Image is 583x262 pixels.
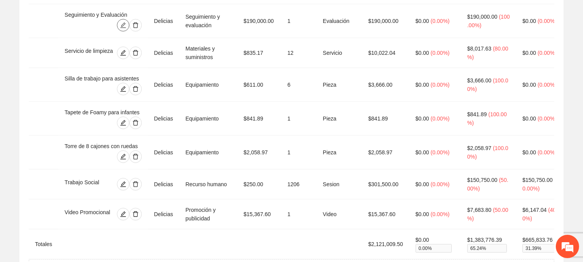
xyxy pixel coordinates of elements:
[64,74,141,83] div: Silla de trabajo para asistentes
[467,244,507,253] span: 65.24 %
[431,50,450,56] span: ( 0.00% )
[522,149,536,155] span: $0.00
[416,50,429,56] span: $0.00
[281,136,317,169] td: 1
[317,38,362,68] td: Servicio
[130,22,141,28] span: delete
[129,178,142,190] button: delete
[467,14,510,28] span: ( 100.00% )
[179,102,237,136] td: Equipamiento
[64,10,141,19] div: Seguimiento y Evaluación
[362,68,409,102] td: $3,666.00
[467,145,508,160] span: ( 100.00% )
[148,4,179,38] td: Delicias
[431,211,450,217] span: ( 0.00% )
[117,178,129,190] button: edit
[522,50,536,56] span: $0.00
[148,169,179,199] td: Delicias
[130,211,141,217] span: delete
[117,50,129,56] span: edit
[129,208,142,220] button: delete
[467,145,491,151] span: $2,058.97
[538,82,557,88] span: ( 0.00% )
[317,169,362,199] td: Sesion
[4,177,148,204] textarea: Escriba su mensaje y pulse “Intro”
[179,68,237,102] td: Equipamiento
[117,211,129,217] span: edit
[362,229,409,259] td: $2,121,009.50
[317,68,362,102] td: Pieza
[117,208,129,220] button: edit
[522,177,553,183] span: $150,750.00
[117,22,129,28] span: edit
[281,38,317,68] td: 12
[467,77,491,84] span: $3,666.00
[130,86,141,92] span: delete
[522,244,558,253] span: 31.39 %
[317,199,362,229] td: Video
[467,77,508,92] span: ( 100.00% )
[117,150,129,163] button: edit
[416,244,452,253] span: 0.00 %
[467,111,487,117] span: $841.89
[516,229,567,259] td: $665,833.76
[64,47,115,59] div: Servicio de limpieza
[362,38,409,68] td: $10,022.04
[117,19,129,31] button: edit
[237,169,281,199] td: $250.00
[416,18,429,24] span: $0.00
[237,199,281,229] td: $15,367.60
[538,50,557,56] span: ( 0.00% )
[129,83,142,95] button: delete
[409,229,461,259] td: $0.00
[148,199,179,229] td: Delicias
[237,68,281,102] td: $611.00
[467,14,498,20] span: $190,000.00
[237,136,281,169] td: $2,058.97
[281,199,317,229] td: 1
[431,181,450,187] span: ( 0.00% )
[29,229,58,259] td: Totales
[522,115,536,122] span: $0.00
[117,120,129,126] span: edit
[129,117,142,129] button: delete
[362,136,409,169] td: $2,058.97
[117,47,129,59] button: edit
[148,38,179,68] td: Delicias
[281,169,317,199] td: 1206
[130,181,141,187] span: delete
[538,18,557,24] span: ( 0.00% )
[522,207,546,213] span: $6,147.04
[148,102,179,136] td: Delicias
[129,150,142,163] button: delete
[129,47,142,59] button: delete
[127,4,146,23] div: Minimizar ventana de chat en vivo
[237,4,281,38] td: $190,000.00
[148,136,179,169] td: Delicias
[416,181,429,187] span: $0.00
[117,117,129,129] button: edit
[64,208,113,220] div: Video Promocional
[467,45,508,60] span: ( 80.00% )
[237,38,281,68] td: $835.17
[317,4,362,38] td: Evaluación
[64,142,141,150] div: Torre de 8 cajones con ruedas
[117,83,129,95] button: edit
[522,18,536,24] span: $0.00
[431,115,450,122] span: ( 0.00% )
[45,86,107,165] span: Estamos en línea.
[179,4,237,38] td: Seguimiento y evaluación
[179,199,237,229] td: Promoción y publicidad
[130,50,141,56] span: delete
[362,169,409,199] td: $301,500.00
[281,4,317,38] td: 1
[317,102,362,136] td: Pieza
[467,207,491,213] span: $7,683.80
[117,181,129,187] span: edit
[416,149,429,155] span: $0.00
[130,120,141,126] span: delete
[467,207,508,222] span: ( 50.00% )
[362,199,409,229] td: $15,367.60
[179,136,237,169] td: Equipamiento
[130,154,141,160] span: delete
